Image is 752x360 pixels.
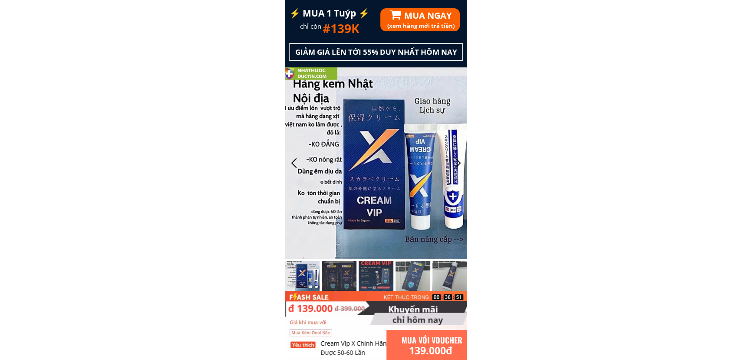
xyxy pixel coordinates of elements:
[387,21,561,30] h3: (xem hàng mới trả tiền)
[409,343,477,359] h3: 139.000đ
[289,6,376,21] h3: ⚡️ MUA 1 Tuýp ⚡️
[295,46,509,70] h3: GIẢM GIÁ LÊN TỚI 55% DUY NHẤT HÔM NAY
[323,19,453,38] h1: #139K
[402,334,521,347] h1: MUA VỚI VOUCHER
[404,9,534,23] h1: MUA NGAY
[300,21,474,31] h3: chỉ còn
